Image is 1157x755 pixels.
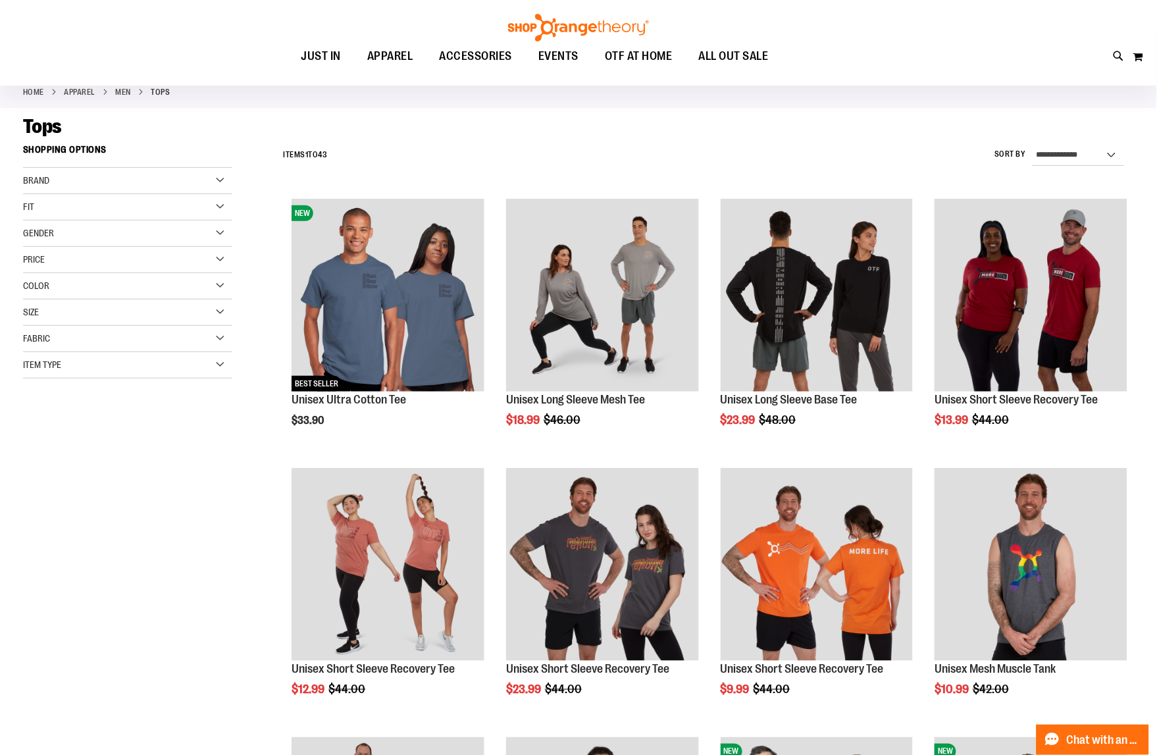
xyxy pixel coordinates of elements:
span: Tops [23,115,62,138]
a: APPAREL [64,86,96,98]
span: Size [23,307,39,317]
img: Product image for Unisex Short Sleeve Recovery Tee [721,468,913,661]
img: Product image for Unisex SS Recovery Tee [935,199,1127,392]
img: Shop Orangetheory [506,14,651,41]
div: product [714,192,920,459]
label: Sort By [994,149,1026,160]
span: $44.00 [972,413,1011,427]
span: Color [23,280,49,291]
img: Unisex Long Sleeve Mesh Tee primary image [506,199,699,392]
span: $23.99 [506,683,543,696]
a: Product image for Unisex Mesh Muscle Tank [935,468,1127,663]
span: ALL OUT SALE [699,41,769,71]
div: product [285,192,491,459]
span: NEW [292,205,313,221]
span: Fit [23,201,34,212]
a: Unisex Short Sleeve Recovery Tee [292,662,455,675]
span: Gender [23,228,54,238]
a: Product image for Unisex Short Sleeve Recovery Tee [292,468,484,663]
div: product [500,461,706,729]
img: Product image for Unisex Short Sleeve Recovery Tee [506,468,699,661]
a: Product image for Unisex Short Sleeve Recovery Tee [506,468,699,663]
strong: Tops [151,86,170,98]
span: Chat with an Expert [1067,734,1141,746]
span: $13.99 [935,413,970,427]
span: OTF AT HOME [605,41,673,71]
span: BEST SELLER [292,376,342,392]
a: Product image for Unisex Long Sleeve Base Tee [721,199,913,394]
a: Unisex Long Sleeve Mesh Tee [506,393,645,406]
span: $12.99 [292,683,326,696]
a: Product image for Unisex Short Sleeve Recovery Tee [721,468,913,663]
span: $10.99 [935,683,971,696]
span: $42.00 [973,683,1011,696]
div: product [928,192,1134,459]
span: $9.99 [721,683,752,696]
span: Item Type [23,359,61,370]
span: $44.00 [545,683,584,696]
div: product [928,461,1134,729]
img: Unisex Ultra Cotton Tee [292,199,484,392]
span: $18.99 [506,413,542,427]
span: ACCESSORIES [440,41,513,71]
a: Unisex Long Sleeve Base Tee [721,393,858,406]
span: Price [23,254,45,265]
h2: Items to [283,145,327,165]
span: $44.00 [754,683,792,696]
a: Unisex Short Sleeve Recovery Tee [506,662,669,675]
span: $33.90 [292,415,326,427]
a: Unisex Long Sleeve Mesh Tee primary image [506,199,699,394]
span: $23.99 [721,413,758,427]
a: Unisex Mesh Muscle Tank [935,662,1056,675]
a: Unisex Short Sleeve Recovery Tee [935,393,1098,406]
img: Product image for Unisex Short Sleeve Recovery Tee [292,468,484,661]
a: MEN [116,86,132,98]
div: product [285,461,491,729]
strong: Shopping Options [23,138,232,168]
a: Product image for Unisex SS Recovery Tee [935,199,1127,394]
span: JUST IN [301,41,342,71]
div: product [500,192,706,459]
span: $48.00 [759,413,798,427]
a: Unisex Ultra Cotton Tee [292,393,406,406]
a: Home [23,86,44,98]
a: Unisex Short Sleeve Recovery Tee [721,662,884,675]
img: Product image for Unisex Mesh Muscle Tank [935,468,1127,661]
a: Unisex Ultra Cotton TeeNEWBEST SELLER [292,199,484,394]
span: 1 [305,150,309,159]
span: $46.00 [544,413,582,427]
span: APPAREL [367,41,413,71]
span: 43 [318,150,327,159]
button: Chat with an Expert [1037,725,1150,755]
div: product [714,461,920,729]
span: Brand [23,175,49,186]
img: Product image for Unisex Long Sleeve Base Tee [721,199,913,392]
span: Fabric [23,333,50,344]
span: $44.00 [328,683,367,696]
span: EVENTS [538,41,578,71]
